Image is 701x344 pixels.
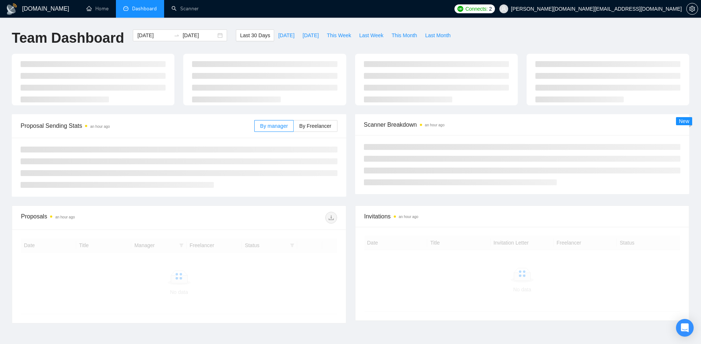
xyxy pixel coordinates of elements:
[298,29,323,41] button: [DATE]
[6,3,18,15] img: logo
[90,124,110,129] time: an hour ago
[355,29,387,41] button: Last Week
[21,121,254,130] span: Proposal Sending Stats
[274,29,298,41] button: [DATE]
[489,5,492,13] span: 2
[359,31,383,39] span: Last Week
[86,6,109,12] a: homeHome
[501,6,506,11] span: user
[387,29,421,41] button: This Month
[236,29,274,41] button: Last 30 Days
[465,5,488,13] span: Connects:
[171,6,199,12] a: searchScanner
[686,6,698,12] a: setting
[302,31,319,39] span: [DATE]
[183,31,216,39] input: End date
[323,29,355,41] button: This Week
[399,215,418,219] time: an hour ago
[687,6,698,12] span: setting
[137,31,171,39] input: Start date
[364,212,680,221] span: Invitations
[174,32,180,38] span: swap-right
[364,120,681,129] span: Scanner Breakdown
[132,6,157,12] span: Dashboard
[676,319,694,337] div: Open Intercom Messenger
[55,215,75,219] time: an hour ago
[240,31,270,39] span: Last 30 Days
[12,29,124,47] h1: Team Dashboard
[260,123,288,129] span: By manager
[392,31,417,39] span: This Month
[457,6,463,12] img: upwork-logo.png
[425,31,450,39] span: Last Month
[421,29,454,41] button: Last Month
[278,31,294,39] span: [DATE]
[174,32,180,38] span: to
[299,123,331,129] span: By Freelancer
[425,123,445,127] time: an hour ago
[327,31,351,39] span: This Week
[123,6,128,11] span: dashboard
[686,3,698,15] button: setting
[21,212,179,224] div: Proposals
[679,118,689,124] span: New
